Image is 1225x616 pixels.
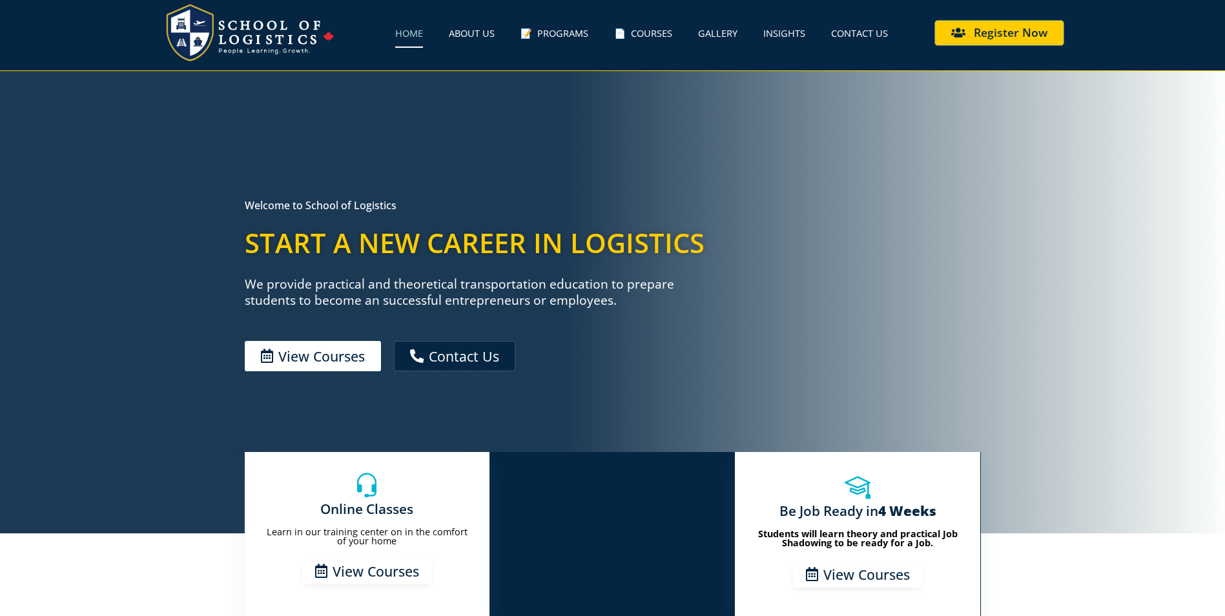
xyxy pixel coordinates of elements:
h4: Be Job Ready in [756,504,960,518]
h4: Online Classes [265,502,469,516]
a: View Courses [302,558,432,584]
span: Register Now [974,27,1047,39]
span: View Courses [333,564,419,578]
div: Students will learn theory and practical Job Shadowing to be ready for a Job. [756,529,960,548]
a: 📄 Courses [614,18,672,48]
a: 📝 Programs [520,18,588,48]
div: Learn in our training center on in the comfort of your home [265,528,469,546]
a: Register Now [934,20,1064,46]
a: Contact Us [831,18,888,48]
a: Insights [763,18,805,48]
h1: Start a new career in Logistics [245,230,723,257]
a: About Us [449,18,495,48]
nav: Menu [337,18,888,48]
a: View Courses [793,561,923,588]
a: Home [395,18,423,48]
span: View Courses [823,568,910,581]
u: 4 Weeks [878,502,936,520]
a: Contact Us [394,341,515,371]
span: Contact Us [429,349,499,363]
span: View Courses [278,349,365,363]
a: Gallery [698,18,737,48]
h6: Welcome to School of Logistics [245,200,723,210]
div: We provide practical and theoretical transportation education to prepare students to become an su... [245,276,697,309]
a: View Courses [245,341,381,371]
